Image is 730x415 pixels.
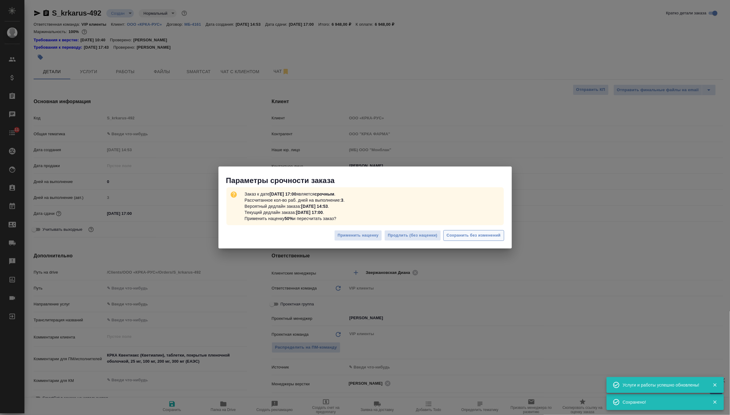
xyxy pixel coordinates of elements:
[384,230,441,241] button: Продлить (без наценки)
[388,232,437,239] span: Продлить (без наценки)
[242,189,347,224] p: Заказ к дате является . Рассчитанное кол-во раб. дней на выполнение: . Вероятный дедлайн заказа: ...
[338,232,379,239] span: Применить наценку
[447,232,501,239] span: Сохранить без изменений
[296,210,323,215] b: [DATE] 17:00
[623,382,703,388] div: Услуги и работы успешно обновлены!
[341,198,343,203] b: 3
[226,176,512,185] p: Параметры срочности заказа
[709,382,721,388] button: Закрыть
[315,192,334,196] b: срочным
[270,192,296,196] b: [DATE] 17:00
[623,399,703,405] div: Сохранено!
[284,216,293,221] b: 50%
[301,204,328,209] b: [DATE] 14:53
[709,399,721,405] button: Закрыть
[443,230,504,241] button: Сохранить без изменений
[334,230,382,241] button: Применить наценку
